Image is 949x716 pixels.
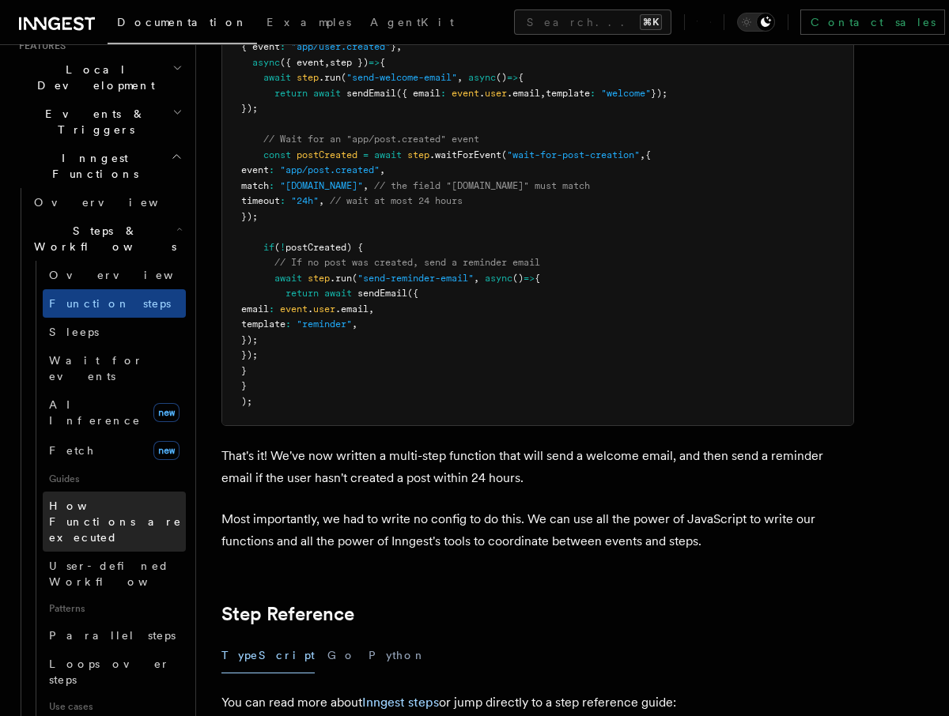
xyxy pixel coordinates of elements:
span: async [468,72,496,83]
a: Documentation [108,5,257,44]
span: : [280,195,285,206]
a: Step Reference [221,603,354,625]
span: async [252,57,280,68]
span: template [546,88,590,99]
span: .run [330,273,352,284]
span: ( [352,273,357,284]
a: Examples [257,5,361,43]
span: Overview [34,196,197,209]
span: . [479,88,485,99]
span: "wait-for-post-creation" [507,149,640,160]
a: AgentKit [361,5,463,43]
span: , [457,72,463,83]
span: new [153,441,180,460]
span: => [524,273,535,284]
button: Events & Triggers [13,100,186,144]
span: Sleeps [49,326,99,338]
span: postCreated) { [285,242,363,253]
kbd: ⌘K [640,14,662,30]
span: timeout [241,195,280,206]
span: await [263,72,291,83]
span: : [280,41,285,52]
span: }); [241,334,258,345]
span: ( [341,72,346,83]
span: // the field "[DOMAIN_NAME]" must match [374,180,590,191]
span: Examples [267,16,351,28]
span: step [407,149,429,160]
span: ({ [407,288,418,299]
span: { event [241,41,280,52]
span: ( [501,149,507,160]
span: email [241,303,269,315]
span: .waitForEvent [429,149,501,160]
span: , [369,303,374,315]
span: Parallel steps [49,629,176,642]
p: That's it! We've now written a multi-step function that will send a welcome email, and then send ... [221,445,854,489]
span: Features [13,40,66,52]
span: = [363,149,369,160]
button: Search...⌘K [514,9,671,35]
span: Wait for events [49,354,143,382]
a: Fetchnew [43,435,186,466]
span: Guides [43,466,186,492]
span: }); [241,211,258,222]
span: } [241,365,247,376]
span: Fetch [49,444,95,457]
span: : [269,164,274,175]
a: User-defined Workflows [43,552,186,596]
span: return [285,288,319,299]
span: .run [319,72,341,83]
span: }); [651,88,667,99]
span: Documentation [117,16,248,28]
span: "reminder" [297,318,352,330]
span: Loops over steps [49,658,170,686]
a: Parallel steps [43,621,186,650]
span: ); [241,396,252,407]
span: Inngest Functions [13,150,171,182]
span: match [241,180,269,191]
a: Overview [43,261,186,289]
span: { [518,72,524,83]
span: How Functions are executed [49,499,182,544]
button: Local Development [13,55,186,100]
span: , [396,41,402,52]
span: "app/post.created" [280,164,380,175]
span: "24h" [291,195,319,206]
a: Sleeps [43,318,186,346]
span: async [485,273,512,284]
button: Inngest Functions [13,144,186,188]
a: Inngest steps [362,695,439,710]
span: // wait at most 24 hours [330,195,463,206]
p: You can read more about or jump directly to a step reference guide: [221,692,854,714]
span: () [496,72,507,83]
span: await [274,273,302,284]
span: , [324,57,330,68]
span: , [319,195,324,206]
span: User-defined Workflows [49,560,191,588]
span: event [452,88,479,99]
span: .email [335,303,369,315]
span: , [474,273,479,284]
span: : [590,88,595,99]
span: Events & Triggers [13,106,172,138]
span: }); [241,349,258,360]
span: () [512,273,524,284]
span: : [269,180,274,191]
span: "welcome" [601,88,651,99]
span: user [313,303,335,315]
span: sendEmail [357,288,407,299]
span: , [352,318,357,330]
span: "send-reminder-email" [357,273,474,284]
span: Patterns [43,596,186,621]
span: .email [507,88,540,99]
span: template [241,318,285,330]
span: { [645,149,651,160]
a: Wait for events [43,346,186,390]
span: { [380,57,385,68]
span: await [313,88,341,99]
span: => [507,72,518,83]
span: } [241,380,247,391]
span: }); [241,103,258,114]
a: How Functions are executed [43,492,186,552]
a: Function steps [43,289,186,318]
